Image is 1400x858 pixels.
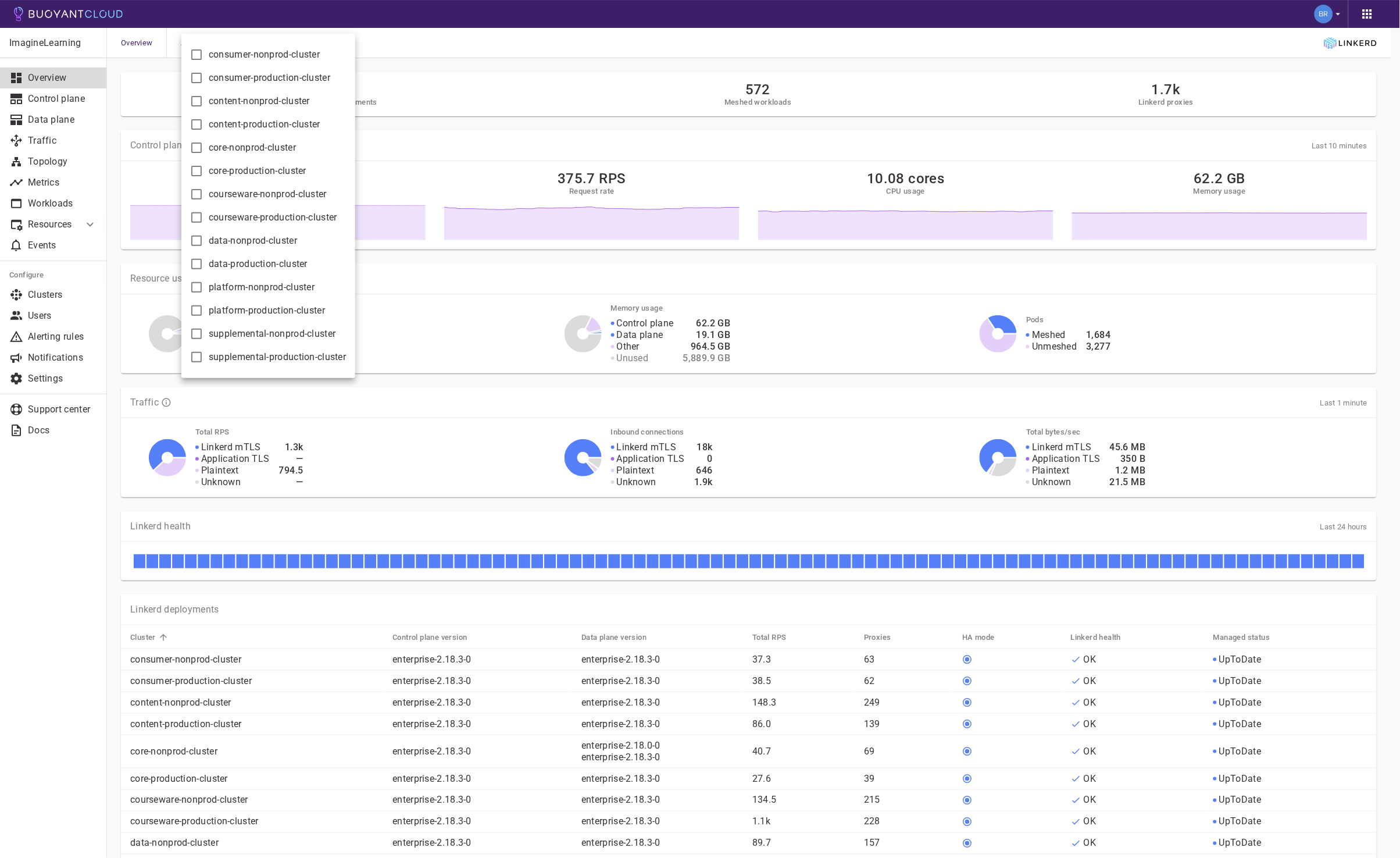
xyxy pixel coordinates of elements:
span: platform-production-cluster [209,305,325,316]
span: platform-nonprod-cluster [209,282,315,293]
span: supplemental-production-cluster [209,351,346,363]
span: core-nonprod-cluster [209,142,296,154]
span: courseware-nonprod-cluster [209,188,327,200]
span: courseware-production-cluster [209,212,337,223]
span: content-nonprod-cluster [209,95,310,107]
span: consumer-production-cluster [209,72,330,84]
span: data-nonprod-cluster [209,235,297,247]
span: core-production-cluster [209,165,306,177]
span: data-production-cluster [209,258,308,270]
span: consumer-nonprod-cluster [209,49,320,60]
span: content-production-cluster [209,119,320,130]
span: supplemental-nonprod-cluster [209,328,335,340]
